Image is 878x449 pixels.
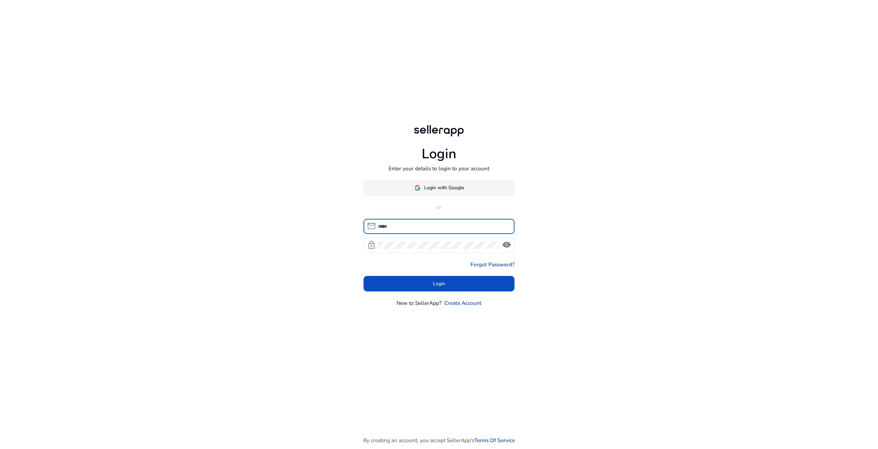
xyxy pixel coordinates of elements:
[422,146,456,162] h1: Login
[364,203,515,211] p: or
[364,180,515,195] button: Login with Google
[470,260,514,268] a: Forgot Password?
[414,185,421,191] img: google-logo.svg
[474,436,515,444] a: Terms Of Service
[364,276,515,291] button: Login
[444,299,481,307] a: Create Account
[397,299,442,307] p: New to SellerApp?
[367,222,376,231] span: mail
[424,184,464,191] span: Login with Google
[389,164,489,172] p: Enter your details to login to your account
[502,240,511,249] span: visibility
[367,240,376,249] span: lock
[433,280,445,287] span: Login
